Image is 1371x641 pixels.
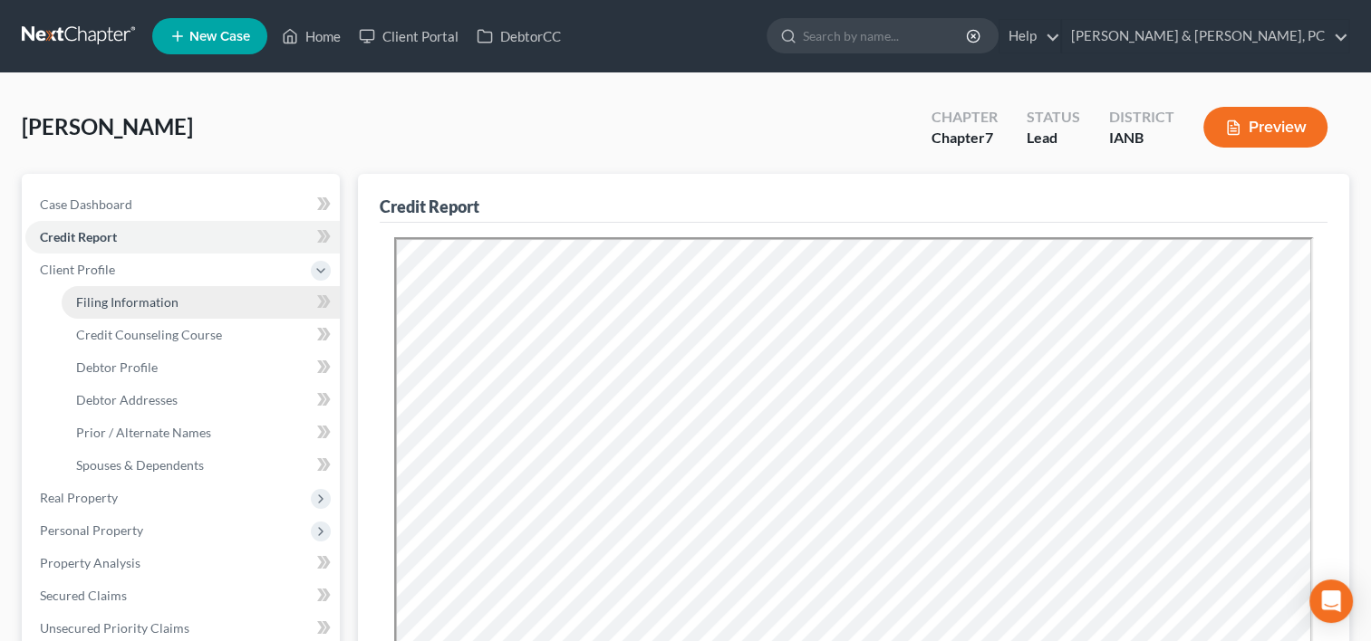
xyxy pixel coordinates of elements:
button: Preview [1203,107,1328,148]
span: 7 [985,129,993,146]
span: New Case [189,30,250,43]
div: Lead [1027,128,1080,148]
span: Credit Report [40,229,117,244]
a: Filing Information [62,286,340,319]
span: Spouses & Dependents [76,457,204,473]
span: Credit Counseling Course [76,327,222,342]
div: Chapter [932,107,998,128]
span: Debtor Addresses [76,392,178,407]
a: Help [999,20,1060,53]
a: Case Dashboard [25,188,340,221]
a: Credit Counseling Course [62,319,340,351]
a: Client Portal [350,20,468,53]
span: Property Analysis [40,555,140,570]
span: Secured Claims [40,588,127,603]
span: Real Property [40,490,118,505]
div: Status [1027,107,1080,128]
span: Debtor Profile [76,359,158,375]
a: Prior / Alternate Names [62,416,340,449]
a: Credit Report [25,221,340,254]
a: Property Analysis [25,547,340,579]
a: [PERSON_NAME] & [PERSON_NAME], PC [1062,20,1348,53]
span: Filing Information [76,294,179,310]
a: Spouses & Dependents [62,449,340,482]
div: District [1109,107,1174,128]
a: Debtor Profile [62,351,340,384]
a: DebtorCC [468,20,570,53]
span: [PERSON_NAME] [22,113,193,139]
div: IANB [1109,128,1174,148]
span: Client Profile [40,262,115,277]
div: Open Intercom Messenger [1309,579,1353,623]
span: Case Dashboard [40,196,132,212]
a: Home [273,20,350,53]
div: Chapter [932,128,998,148]
div: Credit Report [380,196,479,217]
span: Unsecured Priority Claims [40,620,189,636]
a: Debtor Addresses [62,384,340,416]
span: Personal Property [40,522,143,538]
span: Prior / Alternate Names [76,425,211,440]
input: Search by name... [803,19,969,53]
a: Secured Claims [25,579,340,612]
